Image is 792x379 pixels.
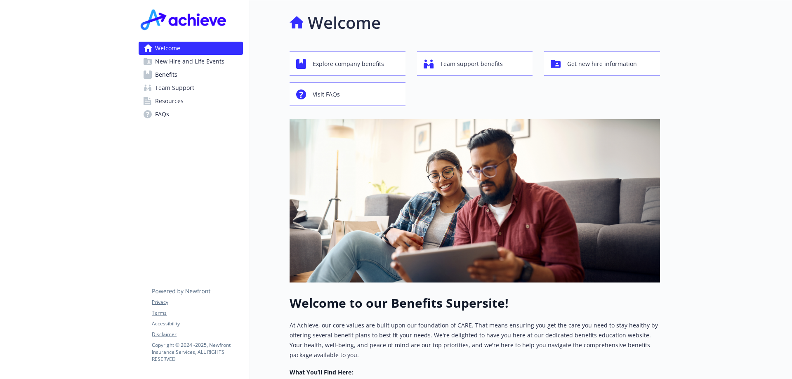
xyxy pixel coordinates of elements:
span: Visit FAQs [313,87,340,102]
a: Benefits [139,68,243,81]
a: Terms [152,309,243,317]
a: Team Support [139,81,243,94]
span: Welcome [155,42,180,55]
a: Privacy [152,299,243,306]
a: Resources [139,94,243,108]
a: Disclaimer [152,331,243,338]
strong: What You’ll Find Here: [290,368,353,376]
h1: Welcome [308,10,381,35]
span: Team support benefits [440,56,503,72]
button: Get new hire information [544,52,660,75]
a: Accessibility [152,320,243,327]
a: Welcome [139,42,243,55]
span: FAQs [155,108,169,121]
a: New Hire and Life Events [139,55,243,68]
p: Copyright © 2024 - 2025 , Newfront Insurance Services, ALL RIGHTS RESERVED [152,341,243,363]
span: Benefits [155,68,177,81]
button: Explore company benefits [290,52,405,75]
a: FAQs [139,108,243,121]
span: Explore company benefits [313,56,384,72]
p: At Achieve, our core values are built upon our foundation of CARE. That means ensuring you get th... [290,320,660,360]
span: Team Support [155,81,194,94]
img: overview page banner [290,119,660,282]
span: Get new hire information [567,56,637,72]
button: Visit FAQs [290,82,405,106]
span: New Hire and Life Events [155,55,224,68]
button: Team support benefits [417,52,533,75]
span: Resources [155,94,184,108]
h1: Welcome to our Benefits Supersite! [290,296,660,311]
